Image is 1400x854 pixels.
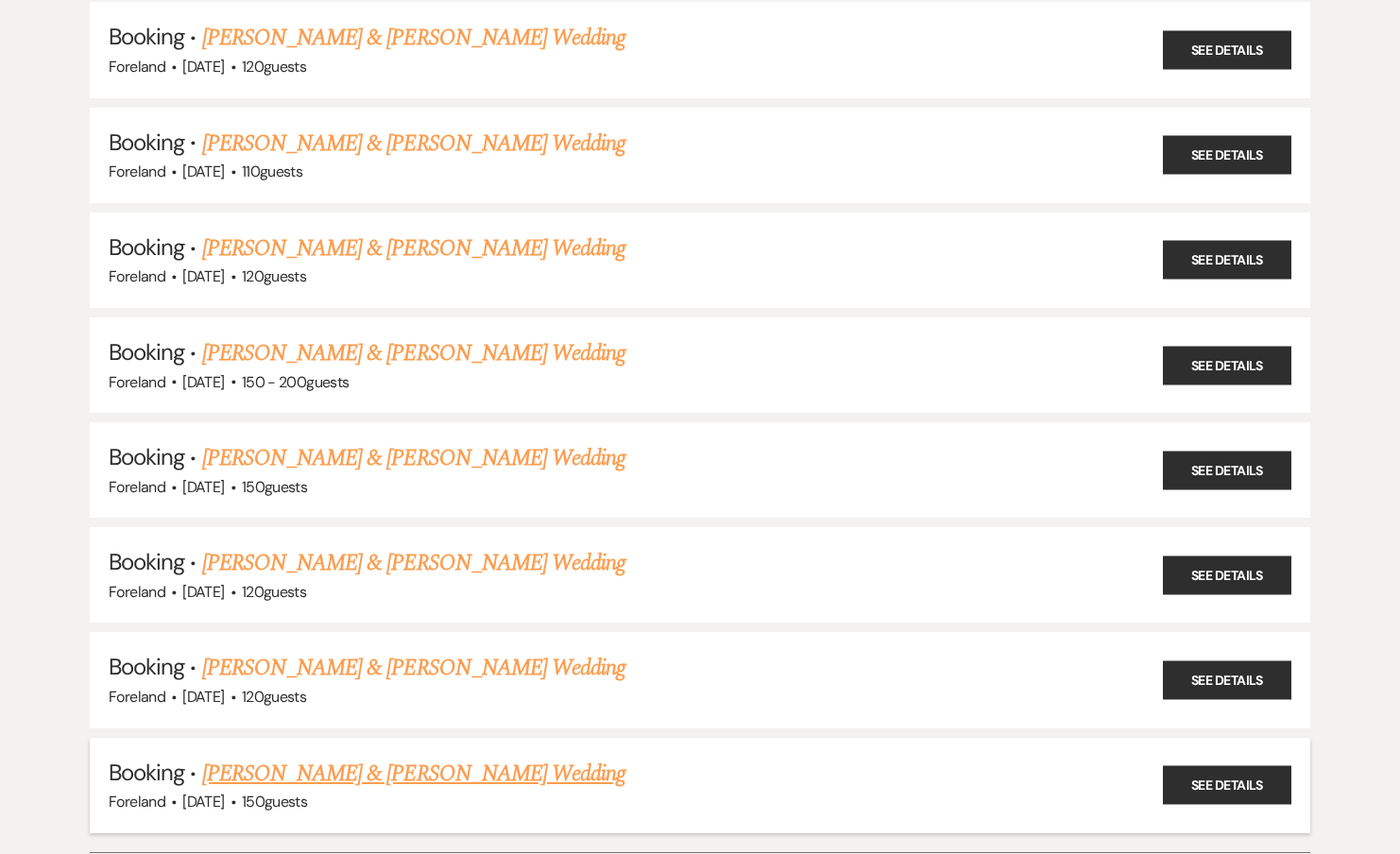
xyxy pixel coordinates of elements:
[202,231,625,265] a: [PERSON_NAME] & [PERSON_NAME] Wedding
[109,22,184,51] span: Booking
[242,57,306,77] span: 120 guests
[1163,136,1291,175] a: See Details
[1163,555,1291,594] a: See Details
[109,442,184,471] span: Booking
[182,162,224,181] span: [DATE]
[242,687,306,707] span: 120 guests
[182,582,224,602] span: [DATE]
[1163,241,1291,280] a: See Details
[202,546,625,580] a: [PERSON_NAME] & [PERSON_NAME] Wedding
[182,687,224,707] span: [DATE]
[202,757,625,791] a: [PERSON_NAME] & [PERSON_NAME] Wedding
[109,547,184,576] span: Booking
[202,21,625,55] a: [PERSON_NAME] & [PERSON_NAME] Wedding
[1163,30,1291,69] a: See Details
[242,372,349,392] span: 150 - 200 guests
[109,758,184,787] span: Booking
[182,477,224,497] span: [DATE]
[109,57,165,77] span: Foreland
[182,792,224,811] span: [DATE]
[109,266,165,286] span: Foreland
[242,582,306,602] span: 120 guests
[1163,661,1291,700] a: See Details
[242,477,307,497] span: 150 guests
[242,792,307,811] span: 150 guests
[202,336,625,370] a: [PERSON_NAME] & [PERSON_NAME] Wedding
[1163,766,1291,805] a: See Details
[202,127,625,161] a: [PERSON_NAME] & [PERSON_NAME] Wedding
[182,266,224,286] span: [DATE]
[182,57,224,77] span: [DATE]
[242,162,302,181] span: 110 guests
[109,337,184,367] span: Booking
[1163,451,1291,489] a: See Details
[1163,346,1291,384] a: See Details
[109,652,184,681] span: Booking
[109,162,165,181] span: Foreland
[202,651,625,685] a: [PERSON_NAME] & [PERSON_NAME] Wedding
[109,232,184,262] span: Booking
[109,372,165,392] span: Foreland
[109,792,165,811] span: Foreland
[242,266,306,286] span: 120 guests
[109,582,165,602] span: Foreland
[109,477,165,497] span: Foreland
[182,372,224,392] span: [DATE]
[109,687,165,707] span: Foreland
[202,441,625,475] a: [PERSON_NAME] & [PERSON_NAME] Wedding
[109,128,184,157] span: Booking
